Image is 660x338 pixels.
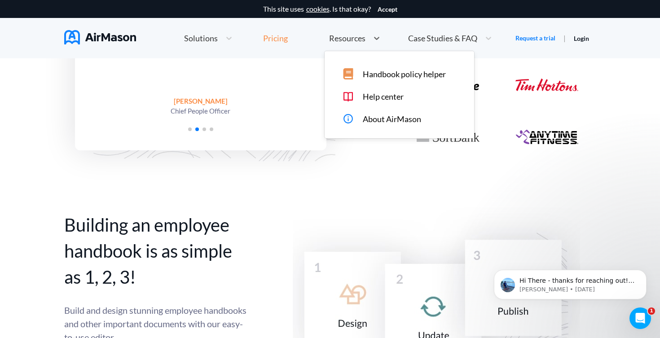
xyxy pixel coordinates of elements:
button: Accept cookies [378,6,397,13]
div: Building an employee handbook is as simple as 1, 2, 3! [64,212,247,290]
span: Go to slide 1 [188,127,192,131]
img: tim_hortons [515,79,578,91]
span: About AirMason [363,114,421,124]
span: Go to slide 2 [195,127,199,131]
span: Go to slide 3 [202,127,206,131]
div: Pricing [263,34,288,42]
span: Go to slide 4 [210,127,213,131]
p: Message from Justin, sent 1w ago [39,35,155,43]
span: Hi There - thanks for reaching out! I can share more samples if you'd like. Are you looking to bu... [39,26,154,69]
iframe: Intercom live chat [629,307,651,329]
a: Pricing [263,30,288,46]
span: Resources [329,34,365,42]
a: Request a trial [515,34,555,43]
div: Anytime Fitness Employee Handbook [497,129,596,145]
span: 1 [648,307,655,315]
div: [PERSON_NAME] [171,96,230,106]
span: Solutions [184,34,218,42]
span: | [563,34,566,42]
div: Tim Hortons Employee Handbook [497,79,596,91]
img: anytime_fitness [515,129,578,145]
div: Chief People Officer [171,106,230,116]
span: Case Studies & FAQ [408,34,477,42]
iframe: Intercom notifications message [480,251,660,314]
img: AirMason Logo [64,30,136,44]
a: cookies [306,5,330,13]
span: Handbook policy helper [363,70,446,79]
a: Login [574,35,589,42]
span: Help center [363,92,404,101]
